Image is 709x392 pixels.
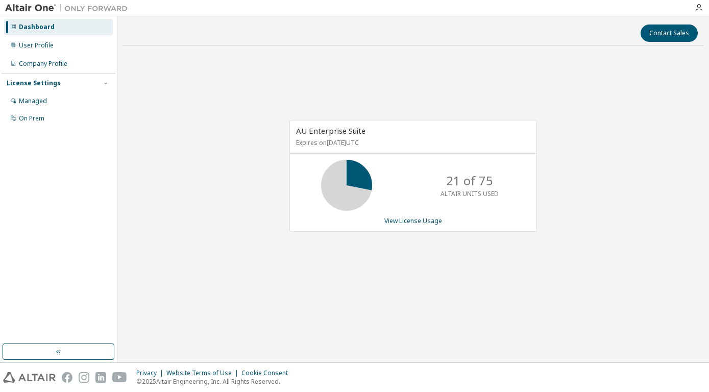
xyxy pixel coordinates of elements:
img: altair_logo.svg [3,372,56,383]
div: User Profile [19,41,54,50]
div: License Settings [7,79,61,87]
div: Managed [19,97,47,105]
div: On Prem [19,114,44,122]
div: Website Terms of Use [166,369,241,377]
div: Dashboard [19,23,55,31]
span: AU Enterprise Suite [296,126,365,136]
img: youtube.svg [112,372,127,383]
p: ALTAIR UNITS USED [441,189,499,198]
img: instagram.svg [79,372,89,383]
p: 21 of 75 [446,172,493,189]
img: facebook.svg [62,372,72,383]
div: Company Profile [19,60,67,68]
img: linkedin.svg [95,372,106,383]
a: View License Usage [384,216,442,225]
p: Expires on [DATE] UTC [296,138,528,147]
img: Altair One [5,3,133,13]
div: Privacy [136,369,166,377]
div: Cookie Consent [241,369,294,377]
button: Contact Sales [641,24,698,42]
p: © 2025 Altair Engineering, Inc. All Rights Reserved. [136,377,294,386]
